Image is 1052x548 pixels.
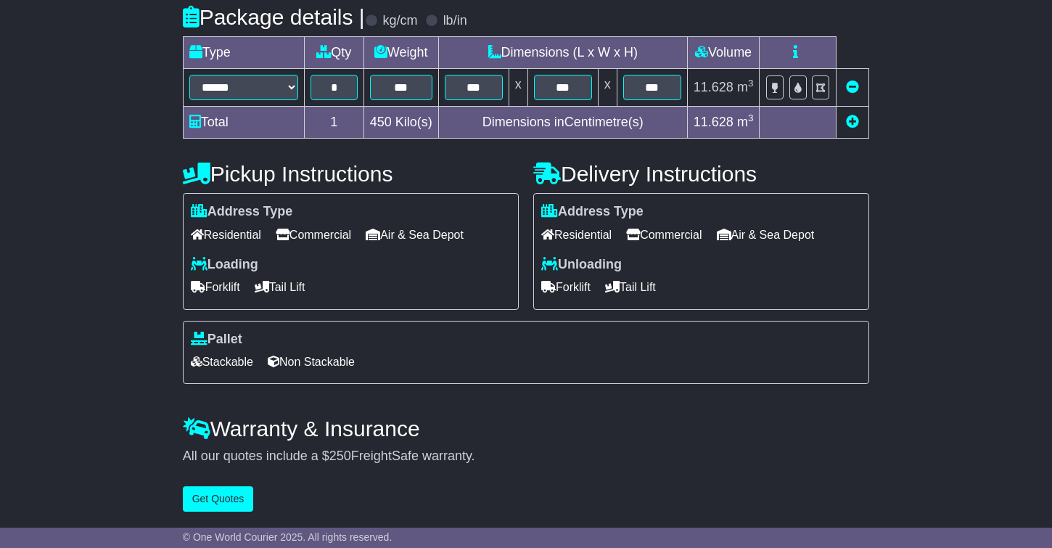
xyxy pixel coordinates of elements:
span: 450 [370,115,392,129]
span: Residential [191,224,261,246]
label: Address Type [191,204,293,220]
label: Pallet [191,332,242,348]
button: Get Quotes [183,486,254,512]
sup: 3 [748,113,754,123]
td: Weight [363,37,438,69]
label: Unloading [541,257,622,273]
span: Stackable [191,351,253,373]
span: Tail Lift [255,276,305,298]
span: m [737,115,754,129]
h4: Pickup Instructions [183,162,519,186]
h4: Delivery Instructions [533,162,869,186]
td: x [598,69,617,107]
label: Loading [191,257,258,273]
td: Volume [687,37,760,69]
a: Add new item [846,115,859,129]
span: Air & Sea Depot [717,224,815,246]
span: 11.628 [694,80,733,94]
sup: 3 [748,78,754,89]
td: Kilo(s) [363,107,438,139]
td: x [509,69,527,107]
span: 250 [329,449,351,463]
td: Type [183,37,304,69]
label: kg/cm [383,13,418,29]
td: Total [183,107,304,139]
span: © One World Courier 2025. All rights reserved. [183,531,393,543]
span: Forklift [191,276,240,298]
div: All our quotes include a $ FreightSafe warranty. [183,449,870,465]
a: Remove this item [846,80,859,94]
span: Commercial [276,224,351,246]
span: m [737,80,754,94]
td: Dimensions in Centimetre(s) [438,107,687,139]
span: 11.628 [694,115,733,129]
label: lb/in [443,13,467,29]
span: Residential [541,224,612,246]
td: 1 [304,107,363,139]
span: Air & Sea Depot [366,224,464,246]
label: Address Type [541,204,644,220]
span: Tail Lift [605,276,656,298]
td: Qty [304,37,363,69]
span: Non Stackable [268,351,355,373]
h4: Warranty & Insurance [183,417,870,441]
td: Dimensions (L x W x H) [438,37,687,69]
span: Commercial [626,224,702,246]
h4: Package details | [183,5,365,29]
span: Forklift [541,276,591,298]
